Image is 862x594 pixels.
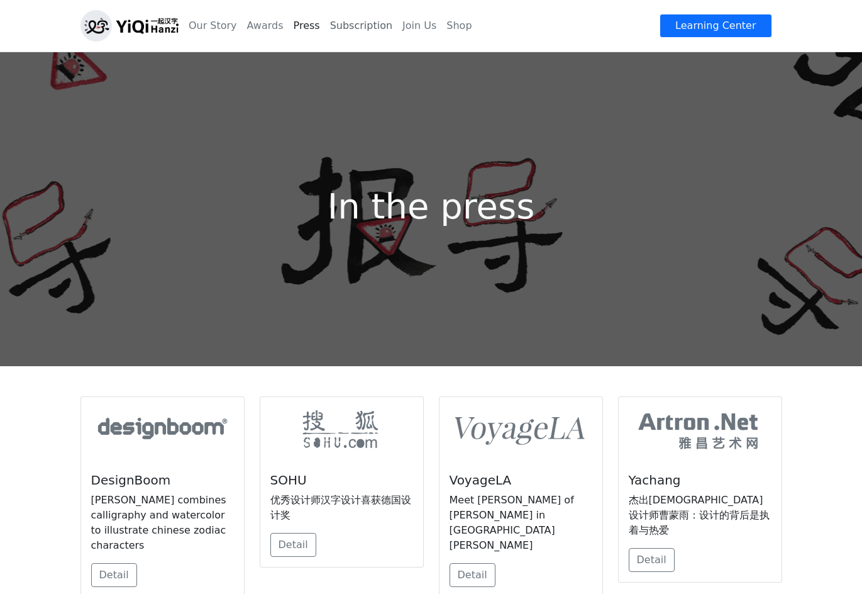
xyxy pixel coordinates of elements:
img: SOHU [276,397,406,462]
a: Awards [242,13,289,38]
img: Yachang [634,397,765,462]
h5: SOHU [270,473,413,488]
h1: In the press [73,185,790,227]
a: Detail [629,548,675,572]
h5: VoyageLA [450,473,592,488]
a: Detail [91,563,137,587]
a: Detail [270,533,316,557]
p: 杰出[DEMOGRAPHIC_DATA]设计师曹蒙雨：设计的背后是执着与热爱 [629,493,771,538]
a: Learning Center [660,14,771,38]
a: Detail [450,563,495,587]
p: Meet [PERSON_NAME] of [PERSON_NAME] in [GEOGRAPHIC_DATA][PERSON_NAME] [450,493,592,553]
h5: Yachang [629,473,771,488]
a: Subscription [325,13,397,38]
a: Shop [441,13,477,38]
img: VoyageLA [455,397,585,462]
img: logo_h.png [80,10,179,42]
a: Press [289,13,325,38]
a: Join Us [397,13,441,38]
p: 优秀设计师汉字设计喜获德国设计奖 [270,493,413,523]
h5: DesignBoom [91,473,234,488]
a: Our Story [184,13,242,38]
p: [PERSON_NAME] combines calligraphy and watercolor to illustrate chinese zodiac characters [91,493,234,553]
img: DesignBoom [97,397,227,462]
